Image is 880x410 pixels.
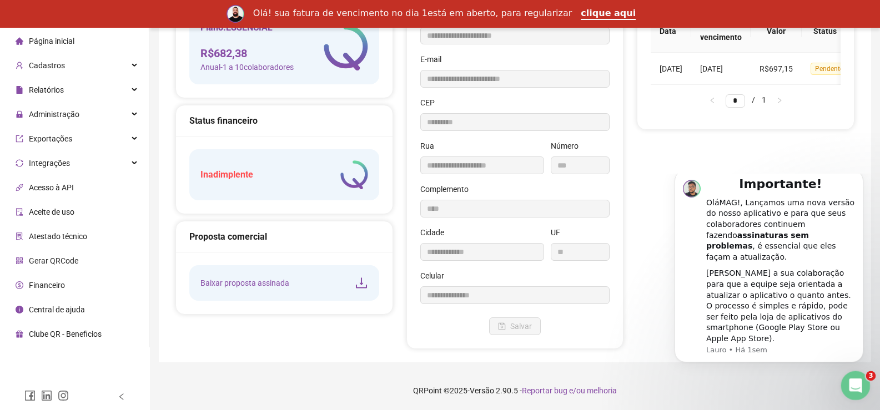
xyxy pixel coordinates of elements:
span: api [16,184,23,191]
div: Financeiro diz… [9,211,213,368]
b: assinaturas sem problemas [48,57,151,77]
p: Message from Lauro, sent Há 1sem [48,171,197,181]
li: 1/1 [726,94,766,107]
div: [PERSON_NAME] a sua colaboração para que a equipe seja orientada a atualizar o aplicativo o quant... [48,94,197,170]
label: UF [551,226,567,239]
td: R$697,15 [751,53,802,85]
div: Segue simulação do parcelamento: ​ [18,146,173,179]
span: gift [16,330,23,338]
span: Gerar QRCode [29,256,78,265]
span: Atestado técnico [29,232,87,241]
td: [DATE] [691,53,751,85]
button: Salvar [489,317,541,335]
span: Acesso à API [29,183,74,192]
li: Próxima página [771,94,788,107]
img: logo-atual-colorida-simples.ef1a4d5a9bda94f4ab63.png [324,24,368,70]
span: Financeiro [29,281,65,290]
span: left [118,393,125,401]
span: facebook [24,390,36,401]
span: info-circle [16,306,23,313]
span: instagram [58,390,69,401]
footer: QRPoint © 2025 - 2.90.5 - [150,371,880,410]
td: [DATE] [651,53,691,85]
div: Claro! É possível parcelar em até 3x sem juros. Apenas o desconto é reduzido. Funciona assim: ​ [18,38,173,103]
button: Seletor de Gif [35,325,44,334]
button: right [771,94,788,107]
img: logo-atual-colorida-simples.ef1a4d5a9bda94f4ab63.png [340,160,368,189]
div: 3x 5% de desconto ​ [18,125,173,146]
span: Central de ajuda [29,305,85,314]
h1: Financeiro [54,6,100,14]
span: / [752,95,755,104]
span: lock [16,110,23,118]
label: Número [551,140,586,152]
label: E-mail [420,53,449,65]
span: right [776,97,783,104]
span: Versão [470,386,494,395]
div: Status financeiro [189,114,379,128]
span: home [16,37,23,45]
span: Anual - 1 a 10 colaboradores [200,61,294,73]
h5: Inadimplente [200,168,253,181]
div: Olá! sua fatura de vencimento no dia 1está em aberto, para regularizar [253,8,572,19]
span: Baixar proposta assinada [200,277,289,289]
span: Integrações [29,159,70,168]
div: A vista = 15% de desconto [18,103,173,114]
span: file [16,86,23,94]
li: Página anterior [703,94,721,107]
span: qrcode [16,257,23,265]
span: Administração [29,110,79,119]
span: export [16,135,23,143]
span: Relatórios [29,85,64,94]
button: left [703,94,721,107]
label: Complemento [420,183,476,195]
th: Data [651,10,691,53]
div: Financeiro diz… [9,9,213,210]
span: Exportações [29,134,72,143]
div: Olá! Meu nome é [PERSON_NAME] e estou aqui para te ajudar 😄Claro! É possível parcelar em até 3x s... [9,9,182,209]
span: 3 [866,371,876,381]
img: Profile image for Rodolfo [227,5,244,23]
span: Cadastros [29,61,65,70]
span: sync [16,159,23,167]
img: Profile image for Financeiro [32,6,49,24]
span: audit [16,208,23,216]
div: Message content [48,3,197,170]
iframe: Intercom live chat [841,371,871,401]
span: download [355,276,368,290]
label: Cidade [420,226,451,239]
th: Valor [751,10,802,53]
div: Caso deseje mais segurança jurídica para sua empresa, poderá migrar para o plano Gerencial que pe... [9,211,182,344]
h5: Plano: ESSENCIAL [200,21,294,34]
span: left [709,97,716,104]
span: Status [811,25,839,37]
th: Data de vencimento [691,10,751,53]
button: Enviar mensagem… [190,321,208,338]
img: Profile image for Lauro [25,6,43,24]
div: Proposta comercial [189,230,379,244]
span: dollar [16,281,23,289]
label: Rua [420,140,441,152]
span: Pendente [811,63,848,75]
div: OláMAG!, Lançamos uma nova versão do nosso aplicativo e para que seus colaboradores continuem faz... [48,24,197,89]
span: solution [16,232,23,240]
a: clique aqui [581,8,636,20]
h4: R$ 682,38 [200,45,294,61]
textarea: Envie uma mensagem... [9,302,213,321]
iframe: Intercom notifications mensagem [658,174,880,380]
div: Caso deseje mais segurança jurídica para sua empresa, poderá migrar para o plano Gerencial que pe... [18,217,173,337]
div: Fechar [195,4,215,24]
span: linkedin [41,390,52,401]
span: Clube QR - Beneficios [29,330,102,338]
label: CEP [420,97,442,109]
div: 2x = 10% de desconto [18,114,173,125]
span: user-add [16,62,23,69]
p: Ativo [54,14,72,25]
button: Início [174,4,195,26]
button: Seletor de emoji [17,325,26,334]
span: Reportar bug e/ou melhoria [522,386,617,395]
span: Página inicial [29,37,74,45]
label: Celular [420,270,451,282]
span: Aceite de uso [29,207,74,216]
button: Carregar anexo [53,325,62,334]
